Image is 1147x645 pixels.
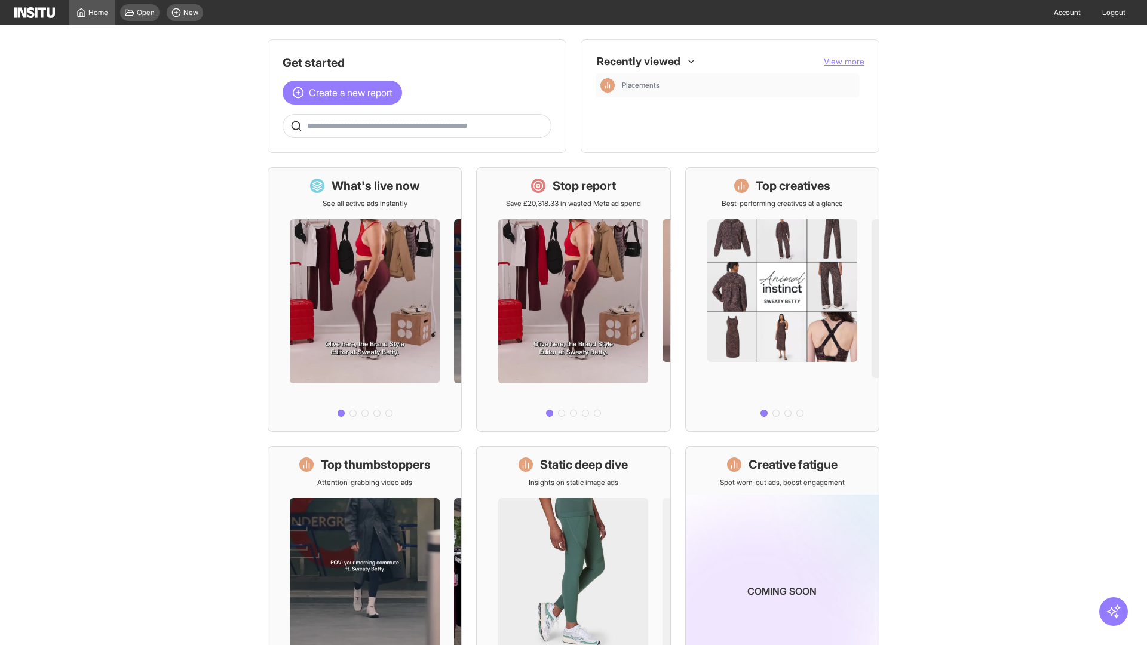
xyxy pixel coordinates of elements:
h1: What's live now [332,177,420,194]
span: Open [137,8,155,17]
a: Stop reportSave £20,318.33 in wasted Meta ad spend [476,167,670,432]
span: Placements [622,81,855,90]
span: Home [88,8,108,17]
h1: Get started [283,54,551,71]
span: New [183,8,198,17]
a: Top creativesBest-performing creatives at a glance [685,167,879,432]
h1: Top creatives [756,177,830,194]
span: Create a new report [309,85,392,100]
button: Create a new report [283,81,402,105]
p: Attention-grabbing video ads [317,478,412,487]
img: Logo [14,7,55,18]
span: View more [824,56,864,66]
button: View more [824,56,864,67]
span: Placements [622,81,660,90]
a: What's live nowSee all active ads instantly [268,167,462,432]
h1: Stop report [553,177,616,194]
p: Save £20,318.33 in wasted Meta ad spend [506,199,641,208]
p: Insights on static image ads [529,478,618,487]
p: See all active ads instantly [323,199,407,208]
div: Insights [600,78,615,93]
h1: Static deep dive [540,456,628,473]
p: Best-performing creatives at a glance [722,199,843,208]
h1: Top thumbstoppers [321,456,431,473]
